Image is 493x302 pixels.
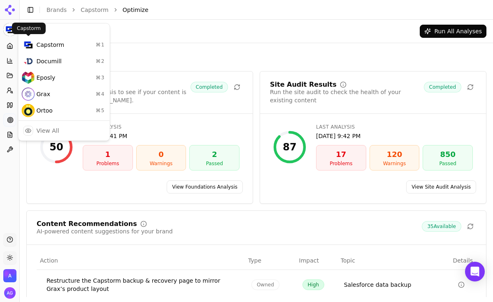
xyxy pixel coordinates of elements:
img: Grax [22,88,35,101]
span: ⌘ 2 [95,58,105,65]
div: View All [37,127,59,135]
span: ⌘ 5 [95,107,105,114]
div: Current brand: Capstorm [18,23,110,141]
span: ⌘ 4 [95,91,105,97]
img: Ortoo [22,104,35,117]
div: Eposly [20,69,108,86]
span: ⌘ 1 [95,41,105,48]
div: Ortoo [20,102,108,119]
img: Eposly [22,71,35,84]
div: Capstorm [20,37,108,53]
span: ⌘ 3 [95,74,105,81]
div: Grax [20,86,108,102]
div: Brands [20,25,108,37]
div: Documill [20,53,108,69]
img: Capstorm [22,38,35,51]
p: Capstorm [17,25,41,32]
img: Documill [22,55,35,68]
